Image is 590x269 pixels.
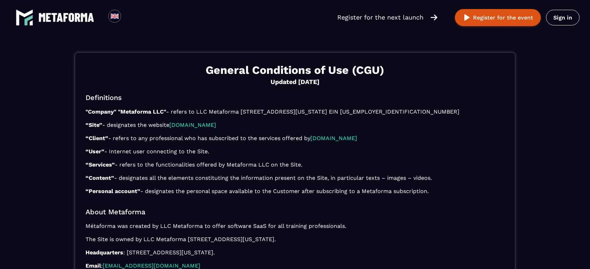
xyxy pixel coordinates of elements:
a: [EMAIL_ADDRESS][DOMAIN_NAME] [103,262,200,269]
b: “Client” [86,135,108,141]
img: play [463,13,471,22]
img: arrow-right [430,14,437,21]
b: Email [86,262,101,269]
a: [DOMAIN_NAME] [310,135,357,141]
div: Search for option [121,10,138,25]
p: Register for the next launch [337,13,423,22]
input: Search for option [127,13,132,22]
p: - refers to LLC Metaforma [STREET_ADDRESS][US_STATE] EIN [US_EMPLOYER_IDENTIFICATION_NUMBER] - de... [86,108,504,194]
b: “Site” [86,122,102,128]
img: logo [16,9,33,26]
img: en [110,12,119,21]
b: “Content” [86,175,114,181]
b: “User” [86,148,104,155]
h2: Definitions [86,93,504,102]
a: [DOMAIN_NAME] [169,122,216,128]
b: “Personal account” [86,188,140,194]
h2: About Metaforma [86,208,504,216]
b: “Services” [86,161,115,168]
button: Register for the event [455,9,541,26]
img: logo [38,13,94,22]
b: Headquarters [86,249,123,256]
span: Updated [DATE] [86,77,504,87]
b: "Company" "Metaforma LLC" [86,108,166,115]
a: Sign in [546,10,580,25]
h1: General Conditions of Use (CGU) [86,63,504,77]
